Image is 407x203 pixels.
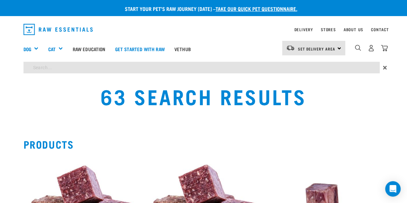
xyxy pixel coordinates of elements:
[294,28,313,31] a: Delivery
[355,45,361,51] img: home-icon-1@2x.png
[23,45,31,53] a: Dog
[48,45,55,53] a: Cat
[343,28,363,31] a: About Us
[368,45,375,51] img: user.png
[286,45,295,51] img: van-moving.png
[18,21,389,38] nav: dropdown navigation
[298,48,335,50] span: Set Delivery Area
[23,62,380,73] input: Search...
[110,36,170,62] a: Get started with Raw
[170,36,196,62] a: Vethub
[23,138,384,150] h2: Products
[381,45,388,51] img: home-icon@2x.png
[371,28,389,31] a: Contact
[79,84,328,107] h1: 63 Search Results
[321,28,336,31] a: Stores
[23,24,93,35] img: Raw Essentials Logo
[68,36,110,62] a: Raw Education
[383,62,387,73] span: ×
[385,181,401,197] div: Open Intercom Messenger
[216,7,297,10] a: take our quick pet questionnaire.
